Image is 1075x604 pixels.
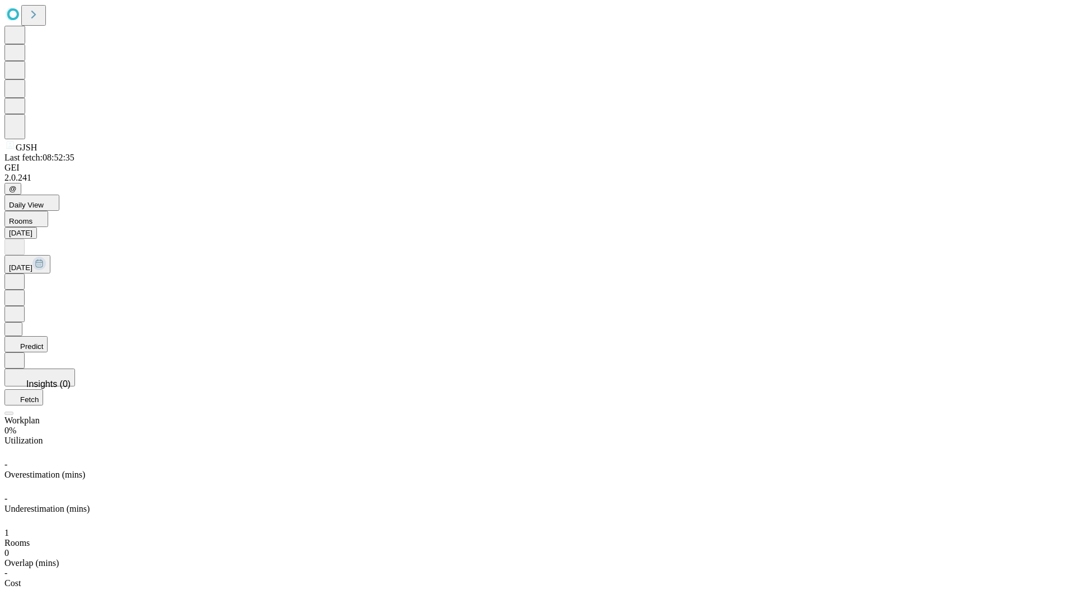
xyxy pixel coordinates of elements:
[9,185,17,193] span: @
[4,568,7,578] span: -
[9,201,44,209] span: Daily View
[4,153,74,162] span: Last fetch: 08:52:35
[4,336,48,352] button: Predict
[4,195,59,211] button: Daily View
[4,538,30,548] span: Rooms
[4,369,75,386] button: Insights (0)
[4,389,43,405] button: Fetch
[4,504,90,513] span: Underestimation (mins)
[4,173,1071,183] div: 2.0.241
[4,528,9,537] span: 1
[4,227,37,239] button: [DATE]
[9,217,32,225] span: Rooms
[4,183,21,195] button: @
[26,379,71,389] span: Insights (0)
[16,143,37,152] span: GJSH
[4,558,59,568] span: Overlap (mins)
[4,436,43,445] span: Utilization
[4,211,48,227] button: Rooms
[4,548,9,558] span: 0
[4,494,7,503] span: -
[4,578,21,588] span: Cost
[4,163,1071,173] div: GEI
[4,470,85,479] span: Overestimation (mins)
[4,460,7,469] span: -
[4,426,16,435] span: 0%
[4,416,40,425] span: Workplan
[9,263,32,272] span: [DATE]
[4,255,50,273] button: [DATE]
